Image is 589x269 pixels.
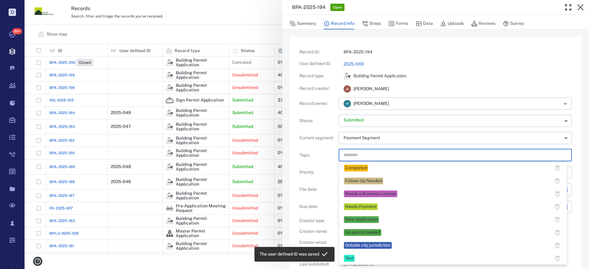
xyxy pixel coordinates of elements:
[345,191,396,197] div: Needs a Business License
[332,5,343,10] span: Open
[299,86,336,92] p: Record creator :
[416,18,433,29] button: Data
[299,73,336,79] p: Record type :
[345,229,380,236] div: No permit needed
[553,215,562,224] button: delete
[553,189,562,198] button: delete
[345,204,376,210] div: Needs Payment
[299,118,336,124] p: Status :
[388,18,408,29] button: Forms
[362,18,381,29] button: Steps
[344,117,562,123] p: Submitted
[299,229,336,235] p: Creator name :
[299,186,336,193] p: File date :
[292,4,325,11] h3: BPA-2025-194
[290,18,316,29] button: Summary
[344,135,380,140] span: Payment Segment
[299,204,336,210] p: Due date :
[299,152,336,158] p: Tags :
[561,99,570,108] button: Open
[503,18,524,29] button: Survey
[299,135,336,141] p: Current segment :
[553,163,562,173] button: delete
[345,178,382,184] div: Follow-Up Needed
[344,72,351,80] img: icon Building Permit Application
[9,9,16,16] p: D
[353,101,389,107] span: [PERSON_NAME]
[299,261,336,267] p: Last submitted :
[562,1,574,13] button: Toggle Fullscreen
[440,18,464,29] button: Uploads
[353,73,406,79] p: Building Permit Application
[345,255,353,261] div: Test
[324,18,355,29] button: Record info
[299,61,336,67] p: User defined ID :
[14,4,26,10] span: Help
[553,241,562,250] button: delete
[553,202,562,211] button: delete
[299,240,336,246] p: Creator email :
[471,18,495,29] button: Reviews
[553,254,562,263] button: delete
[299,169,336,175] p: Priority :
[344,85,351,93] div: J G
[299,49,336,55] p: Record ID :
[12,28,22,34] span: 99+
[344,49,572,55] p: BPA-2025-194
[553,228,562,237] button: delete
[5,5,267,10] body: Rich Text Area. Press ALT-0 for help.
[299,218,336,224] p: Creator type :
[553,176,562,186] button: delete
[353,86,389,92] span: [PERSON_NAME]
[574,1,587,13] button: Close
[345,242,391,248] div: Outside city jurisdiction
[260,249,319,260] div: The user defined ID was saved
[345,217,378,223] div: New Application
[344,61,364,66] a: 2025-049
[299,101,336,107] p: Record owner :
[344,100,351,107] div: D R
[345,165,367,171] div: Completed
[344,72,351,80] div: Building Permit Application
